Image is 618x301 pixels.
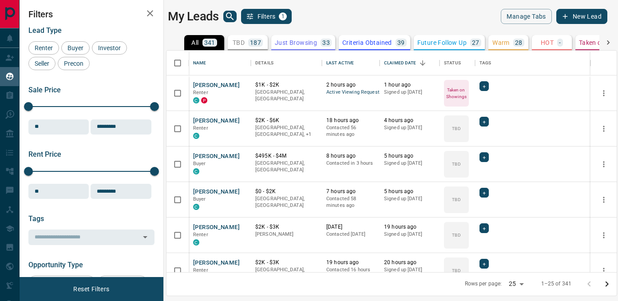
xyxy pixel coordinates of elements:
div: Claimed Date [380,51,440,75]
p: TBD [452,232,460,238]
div: Name [189,51,251,75]
div: condos.ca [193,239,199,246]
div: Details [255,51,273,75]
div: Renter [28,41,59,55]
button: [PERSON_NAME] [193,117,240,125]
div: Last Active [322,51,380,75]
p: 1–25 of 341 [541,280,571,288]
h2: Filters [28,9,154,20]
span: Renter [193,267,208,273]
span: Buyer [64,44,87,51]
p: 5 hours ago [384,152,435,160]
div: condos.ca [193,97,199,103]
div: condos.ca [193,168,199,174]
div: property.ca [201,97,207,103]
p: 28 [515,40,523,46]
p: [GEOGRAPHIC_DATA], [GEOGRAPHIC_DATA] [255,195,317,209]
p: 33 [322,40,330,46]
p: - [559,40,561,46]
p: Contacted 16 hours ago [326,266,375,280]
button: [PERSON_NAME] [193,223,240,232]
div: Details [251,51,322,75]
button: more [597,158,610,171]
p: Contacted [DATE] [326,231,375,238]
p: $2K - $3K [255,259,317,266]
button: [PERSON_NAME] [193,188,240,196]
p: [DATE] [326,223,375,231]
div: + [479,188,489,198]
div: Precon [58,57,90,70]
span: + [483,188,486,197]
button: New Lead [556,9,607,24]
span: Opportunity Type [28,261,83,269]
span: + [483,117,486,126]
button: more [597,264,610,277]
div: Tags [475,51,590,75]
div: condos.ca [193,204,199,210]
div: + [479,81,489,91]
p: [GEOGRAPHIC_DATA], [GEOGRAPHIC_DATA] [255,160,317,174]
p: 39 [397,40,405,46]
button: [PERSON_NAME] [193,259,240,267]
p: HOT [541,40,554,46]
button: Open [139,231,151,243]
p: [GEOGRAPHIC_DATA], [GEOGRAPHIC_DATA] [255,89,317,103]
span: Rent Price [28,150,61,158]
span: + [483,153,486,162]
p: 19 hours ago [384,223,435,231]
p: $2K - $6K [255,117,317,124]
span: Buyer [193,161,206,166]
button: Manage Tabs [501,9,551,24]
span: Precon [61,60,87,67]
div: + [479,152,489,162]
span: Renter [193,125,208,131]
button: more [597,87,610,100]
p: TBD [452,267,460,274]
p: 1 hour ago [384,81,435,89]
p: $495K - $4M [255,152,317,160]
p: $2K - $3K [255,223,317,231]
p: Signed up [DATE] [384,231,435,238]
span: + [483,259,486,268]
button: more [597,193,610,206]
p: Rows per page: [465,280,502,288]
div: + [479,259,489,269]
span: Investor [95,44,124,51]
span: Renter [193,90,208,95]
button: Sort [416,57,429,69]
span: Seller [32,60,52,67]
p: TBD [452,196,460,203]
p: Contacted in 3 hours [326,160,375,167]
h1: My Leads [168,9,219,24]
div: + [479,223,489,233]
p: Contacted 56 minutes ago [326,124,375,138]
p: [PERSON_NAME] [255,231,317,238]
span: + [483,82,486,91]
p: Signed up [DATE] [384,195,435,202]
p: Contacted 58 minutes ago [326,195,375,209]
div: Last Active [326,51,354,75]
button: Reset Filters [67,281,115,297]
p: Taken on Showings [445,87,468,100]
p: Signed up [DATE] [384,89,435,96]
p: Warm [492,40,510,46]
p: 187 [250,40,261,46]
p: All [191,40,198,46]
p: 7 hours ago [326,188,375,195]
p: Future Follow Up [417,40,467,46]
p: 341 [204,40,215,46]
p: 27 [472,40,479,46]
div: Buyer [61,41,90,55]
div: + [479,117,489,127]
div: Investor [92,41,127,55]
button: search button [223,11,237,22]
p: TBD [233,40,245,46]
div: condos.ca [193,133,199,139]
span: Renter [32,44,56,51]
p: Toronto [255,124,317,138]
span: 1 [280,13,286,20]
p: 8 hours ago [326,152,375,160]
p: [GEOGRAPHIC_DATA], [GEOGRAPHIC_DATA] [255,266,317,280]
span: Active Viewing Request [326,89,375,96]
div: 25 [505,277,527,290]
